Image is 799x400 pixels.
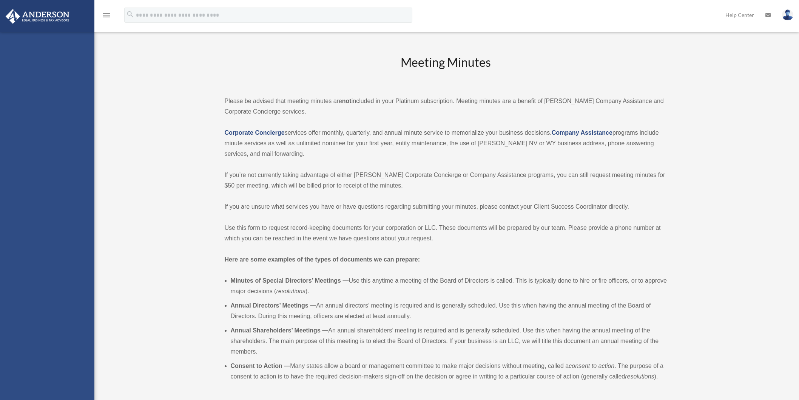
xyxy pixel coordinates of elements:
[225,128,667,159] p: services offer monthly, quarterly, and annual minute service to memorialize your business decisio...
[782,9,793,20] img: User Pic
[598,363,615,369] em: action
[231,327,329,334] b: Annual Shareholders’ Meetings —
[231,275,667,297] li: Use this anytime a meeting of the Board of Directors is called. This is typically done to hire or...
[231,300,667,322] li: An annual directors’ meeting is required and is generally scheduled. Use this when having the ann...
[3,9,72,24] img: Anderson Advisors Platinum Portal
[276,288,305,294] em: resolutions
[225,256,420,263] strong: Here are some examples of the types of documents we can prepare:
[625,373,654,380] em: resolutions
[225,54,667,85] h2: Meeting Minutes
[231,325,667,357] li: An annual shareholders’ meeting is required and is generally scheduled. Use this when having the ...
[231,277,349,284] b: Minutes of Special Directors’ Meetings —
[102,11,111,20] i: menu
[225,170,667,191] p: If you’re not currently taking advantage of either [PERSON_NAME] Corporate Concierge or Company A...
[225,223,667,244] p: Use this form to request record-keeping documents for your corporation or LLC. These documents wi...
[126,10,134,18] i: search
[225,202,667,212] p: If you are unsure what services you have or have questions regarding submitting your minutes, ple...
[225,129,285,136] a: Corporate Concierge
[231,361,667,382] li: Many states allow a board or management committee to make major decisions without meeting, called...
[569,363,597,369] em: consent to
[231,363,290,369] b: Consent to Action —
[102,13,111,20] a: menu
[552,129,612,136] a: Company Assistance
[225,96,667,117] p: Please be advised that meeting minutes are included in your Platinum subscription. Meeting minute...
[231,302,316,309] b: Annual Directors’ Meetings —
[342,98,352,104] strong: not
